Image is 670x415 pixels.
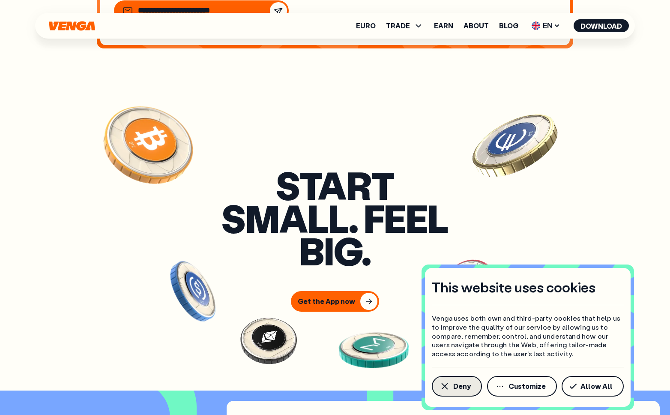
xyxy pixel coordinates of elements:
[434,22,453,29] a: Earn
[415,244,521,349] img: TRX
[508,383,546,390] span: Customize
[270,2,287,19] button: Subscribe
[229,301,308,380] img: ETH
[155,253,231,330] img: USDC
[356,22,376,29] a: Euro
[487,376,557,397] button: Customize
[386,21,424,31] span: TRADE
[453,383,471,390] span: Deny
[574,19,629,32] button: Download
[386,22,410,29] span: TRADE
[580,383,613,390] span: Allow All
[298,297,355,306] div: Get the App now
[529,19,563,33] span: EN
[432,376,482,397] button: Deny
[291,291,379,312] button: Get the App now
[432,314,624,358] p: Venga uses both own and third-party cookies that help us to improve the quality of our service by...
[464,22,489,29] a: About
[461,92,569,202] img: EURO
[499,22,518,29] a: Blog
[329,306,419,388] img: MKR
[48,21,96,31] svg: Home
[432,278,595,296] h4: This website uses cookies
[215,168,455,267] h3: Start small. Feel big.
[532,21,540,30] img: flag-uk
[85,95,212,207] img: BTC
[562,376,624,397] button: Allow All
